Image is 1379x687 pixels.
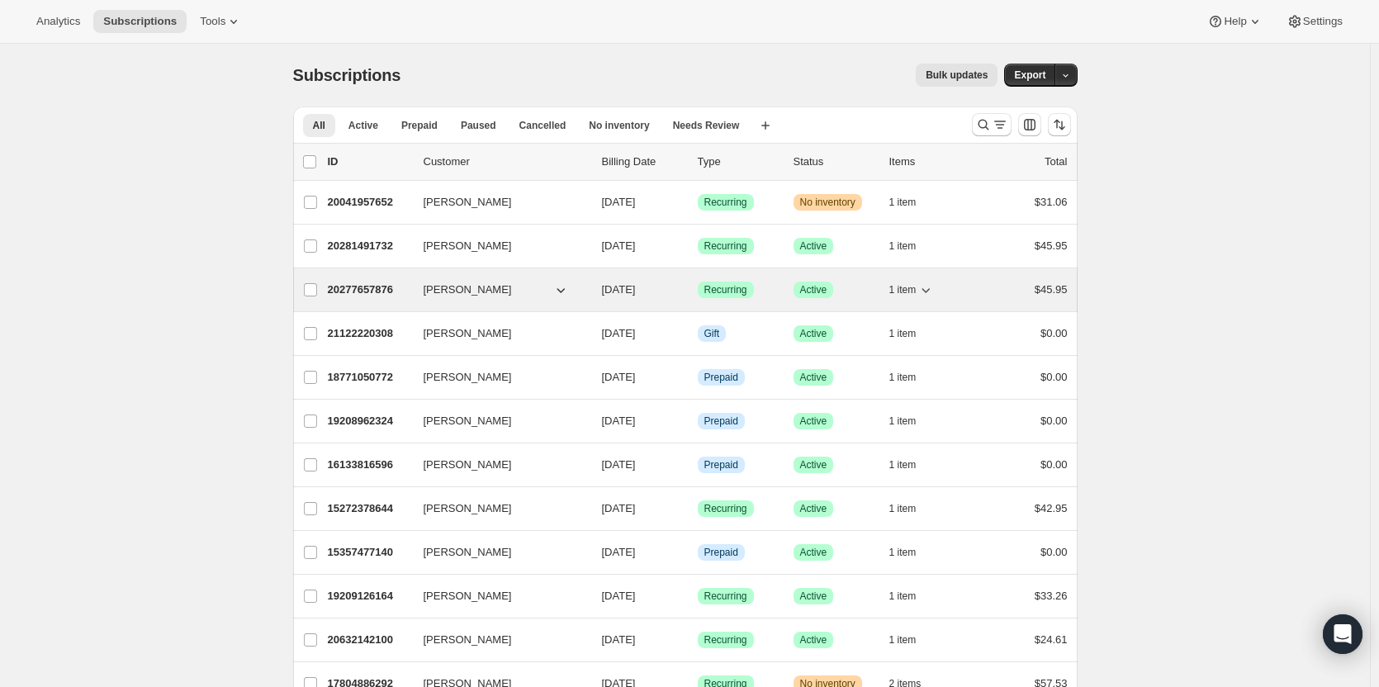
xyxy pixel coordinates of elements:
span: No inventory [589,119,649,132]
button: Export [1004,64,1055,87]
span: Active [800,590,827,603]
p: 20281491732 [328,238,410,254]
span: 1 item [889,546,917,559]
span: [PERSON_NAME] [424,194,512,211]
p: 20277657876 [328,282,410,298]
span: [DATE] [602,196,636,208]
span: 1 item [889,283,917,296]
span: [PERSON_NAME] [424,369,512,386]
span: 1 item [889,633,917,647]
button: [PERSON_NAME] [414,495,579,522]
span: Recurring [704,196,747,209]
p: 20632142100 [328,632,410,648]
span: [DATE] [602,546,636,558]
span: 1 item [889,239,917,253]
button: [PERSON_NAME] [414,583,579,609]
button: [PERSON_NAME] [414,233,579,259]
span: Active [800,283,827,296]
div: 18771050772[PERSON_NAME][DATE]InfoPrepaidSuccessActive1 item$0.00 [328,366,1068,389]
span: $31.06 [1035,196,1068,208]
span: [DATE] [602,239,636,252]
button: Settings [1277,10,1353,33]
span: Recurring [704,239,747,253]
button: 1 item [889,453,935,476]
p: 16133816596 [328,457,410,473]
span: 1 item [889,502,917,515]
p: 15272378644 [328,500,410,517]
span: Export [1014,69,1045,82]
button: Create new view [752,114,779,137]
div: 21122220308[PERSON_NAME][DATE]InfoGiftSuccessActive1 item$0.00 [328,322,1068,345]
span: [PERSON_NAME] [424,500,512,517]
span: Active [348,119,378,132]
span: Cancelled [519,119,566,132]
button: [PERSON_NAME] [414,539,579,566]
span: Prepaid [704,546,738,559]
p: 15357477140 [328,544,410,561]
span: 1 item [889,196,917,209]
div: 20281491732[PERSON_NAME][DATE]SuccessRecurringSuccessActive1 item$45.95 [328,235,1068,258]
span: $33.26 [1035,590,1068,602]
span: $42.95 [1035,502,1068,514]
span: [PERSON_NAME] [424,325,512,342]
span: 1 item [889,415,917,428]
div: Open Intercom Messenger [1323,614,1362,654]
span: All [313,119,325,132]
span: Settings [1303,15,1343,28]
span: Active [800,415,827,428]
button: 1 item [889,497,935,520]
button: 1 item [889,585,935,608]
div: 15357477140[PERSON_NAME][DATE]InfoPrepaidSuccessActive1 item$0.00 [328,541,1068,564]
p: Total [1045,154,1067,170]
button: Analytics [26,10,90,33]
p: 19208962324 [328,413,410,429]
span: [DATE] [602,633,636,646]
span: Prepaid [704,415,738,428]
p: 20041957652 [328,194,410,211]
span: [PERSON_NAME] [424,282,512,298]
button: Subscriptions [93,10,187,33]
button: Bulk updates [916,64,998,87]
span: $45.95 [1035,283,1068,296]
span: Active [800,371,827,384]
span: Prepaid [704,371,738,384]
p: 19209126164 [328,588,410,604]
span: $45.95 [1035,239,1068,252]
span: $0.00 [1040,546,1068,558]
span: Subscriptions [103,15,177,28]
span: Analytics [36,15,80,28]
span: [DATE] [602,458,636,471]
span: 1 item [889,590,917,603]
span: Active [800,458,827,471]
span: Subscriptions [293,66,401,84]
span: Prepaid [704,458,738,471]
button: 1 item [889,541,935,564]
span: [DATE] [602,371,636,383]
span: [PERSON_NAME] [424,457,512,473]
span: Paused [461,119,496,132]
span: No inventory [800,196,855,209]
span: $24.61 [1035,633,1068,646]
span: Recurring [704,633,747,647]
div: 19209126164[PERSON_NAME][DATE]SuccessRecurringSuccessActive1 item$33.26 [328,585,1068,608]
button: Help [1197,10,1272,33]
button: Customize table column order and visibility [1018,113,1041,136]
span: Active [800,327,827,340]
span: $0.00 [1040,415,1068,427]
button: 1 item [889,235,935,258]
button: Search and filter results [972,113,1012,136]
span: Tools [200,15,225,28]
span: Active [800,633,827,647]
span: [DATE] [602,415,636,427]
span: $0.00 [1040,327,1068,339]
span: 1 item [889,458,917,471]
span: Recurring [704,502,747,515]
span: [PERSON_NAME] [424,544,512,561]
span: [PERSON_NAME] [424,413,512,429]
button: [PERSON_NAME] [414,408,579,434]
span: [PERSON_NAME] [424,588,512,604]
span: Active [800,239,827,253]
span: [DATE] [602,327,636,339]
div: IDCustomerBilling DateTypeStatusItemsTotal [328,154,1068,170]
div: 20632142100[PERSON_NAME][DATE]SuccessRecurringSuccessActive1 item$24.61 [328,628,1068,651]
